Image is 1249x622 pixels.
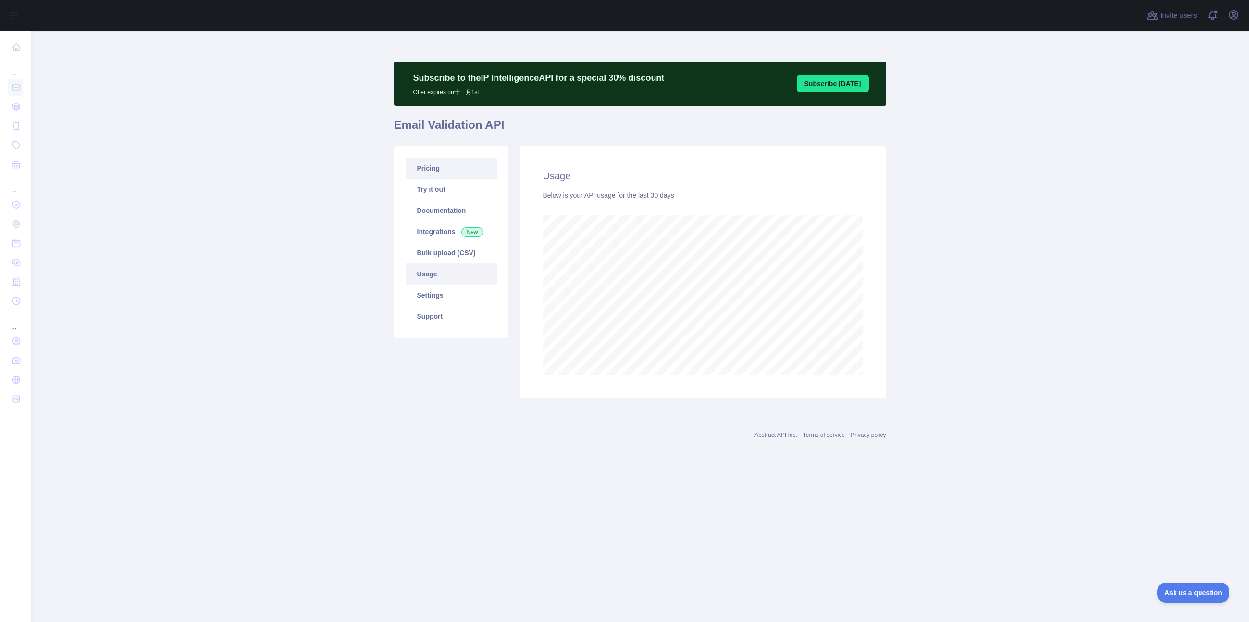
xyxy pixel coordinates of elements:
h1: Email Validation API [394,117,886,140]
p: Subscribe to the IP Intelligence API for a special 30 % discount [413,71,665,85]
button: Invite users [1145,8,1199,23]
h2: Usage [543,169,863,183]
button: Subscribe [DATE] [797,75,869,92]
a: Abstract API Inc. [754,432,797,438]
a: Support [406,306,497,327]
a: Terms of service [803,432,845,438]
a: Try it out [406,179,497,200]
p: Offer expires on 十一月 1st. [413,85,665,96]
a: Settings [406,285,497,306]
div: ... [8,311,23,331]
a: Integrations New [406,221,497,242]
a: Pricing [406,158,497,179]
span: Invite users [1160,10,1197,21]
div: ... [8,175,23,194]
a: Privacy policy [851,432,886,438]
span: New [461,227,483,237]
a: Documentation [406,200,497,221]
div: Below is your API usage for the last 30 days [543,190,863,200]
iframe: Toggle Customer Support [1157,583,1230,603]
a: Bulk upload (CSV) [406,242,497,263]
a: Usage [406,263,497,285]
div: ... [8,58,23,77]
